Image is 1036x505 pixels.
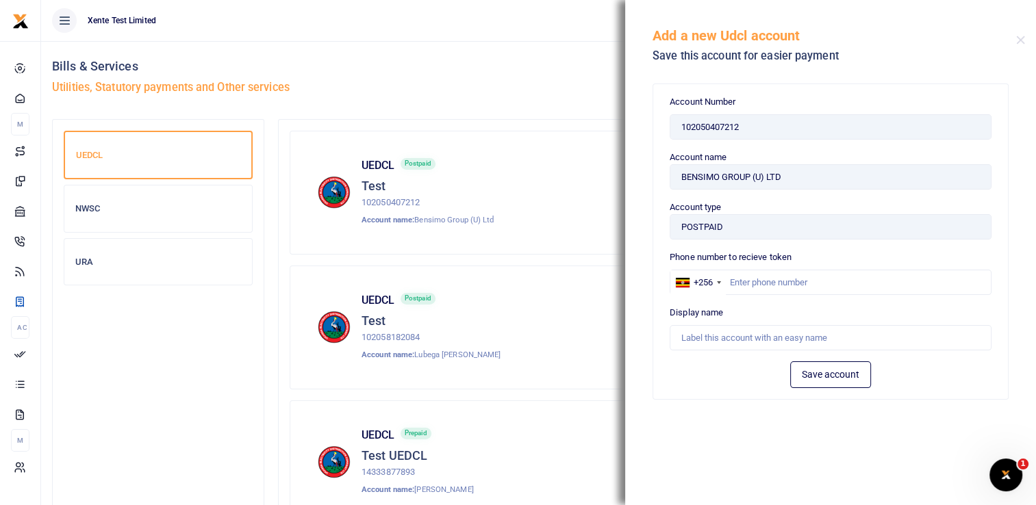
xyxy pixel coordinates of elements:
[64,185,253,238] a: NWSC
[670,270,991,296] input: Enter phone number
[362,448,474,463] h5: Test UEDCL
[414,215,494,224] span: Bensimo Group (U) Ltd
[401,428,431,439] span: Prepaid
[12,15,29,25] a: logo-small logo-large logo-large
[414,350,501,359] span: Lubega [PERSON_NAME]
[670,151,727,164] label: Account name
[362,465,474,480] p: 14333877893
[362,159,395,172] h6: UEDCL
[11,429,29,452] li: M
[362,179,494,194] h5: Test
[670,270,725,295] div: Uganda: +256
[653,27,1016,44] h5: Add a new Udcl account
[76,150,240,161] h6: UEDCL
[11,113,29,135] li: M
[670,325,991,351] input: Label this account with an easy name
[670,306,723,320] label: Display name
[75,257,241,268] h6: URA
[362,215,414,224] strong: Account name:
[12,13,29,29] img: logo-small
[64,238,253,292] a: URA
[401,158,435,170] span: Postpaid
[670,250,792,264] label: Phone number to recieve token
[52,59,1025,74] h4: Bills & Services
[653,49,1016,63] h5: Save this account for easier payment
[52,81,1025,94] h5: Utilities, Statutory payments and Other services
[670,95,735,109] label: Account Number
[362,350,414,359] strong: Account name:
[82,14,162,27] span: Xente Test Limited
[670,114,991,140] input: Enter account number
[362,196,494,210] p: 102050407212
[362,294,395,307] h6: UEDCL
[362,484,414,494] strong: Account name:
[75,203,241,214] h6: NWSC
[64,131,253,185] a: UEDCL
[670,200,721,214] label: Account type
[1016,36,1025,44] button: Close
[362,313,501,328] h5: Test
[11,316,29,339] li: Ac
[1018,458,1028,469] span: 1
[401,293,435,305] span: Postpaid
[362,428,395,441] h6: UEDCL
[362,331,501,345] p: 102058182084
[989,458,1022,491] iframe: Intercom live chat
[414,484,473,494] span: [PERSON_NAME]
[790,361,871,388] button: Save account
[694,276,713,289] div: +256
